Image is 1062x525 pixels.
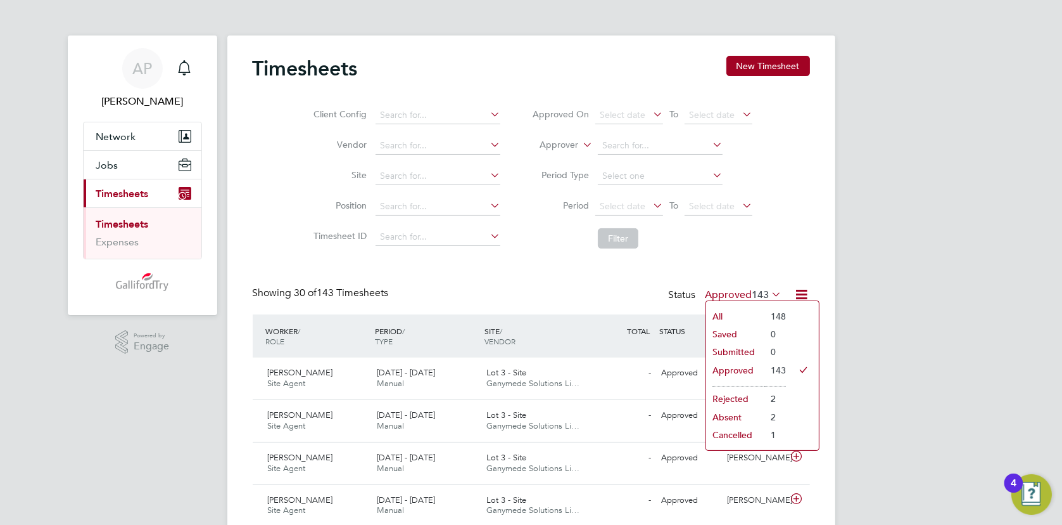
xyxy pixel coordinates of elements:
[1011,483,1016,500] div: 4
[375,336,393,346] span: TYPE
[486,378,579,389] span: Ganymede Solutions Li…
[268,378,306,389] span: Site Agent
[486,505,579,515] span: Ganymede Solutions Li…
[481,320,591,353] div: SITE
[266,336,285,346] span: ROLE
[657,320,723,342] div: STATUS
[764,308,786,325] li: 148
[722,448,788,469] div: [PERSON_NAME]
[310,139,367,150] label: Vendor
[310,230,367,242] label: Timesheet ID
[268,463,306,474] span: Site Agent
[500,326,502,336] span: /
[657,448,723,469] div: Approved
[376,198,500,216] input: Search for...
[268,367,333,378] span: [PERSON_NAME]
[84,122,201,150] button: Network
[376,228,500,246] input: Search for...
[722,490,788,511] div: [PERSON_NAME]
[764,343,786,361] li: 0
[377,420,404,431] span: Manual
[591,363,657,384] div: -
[657,363,723,384] div: Approved
[268,495,333,505] span: [PERSON_NAME]
[706,408,764,426] li: Absent
[689,200,735,212] span: Select date
[532,200,589,211] label: Period
[376,167,500,185] input: Search for...
[657,405,723,426] div: Approved
[598,167,723,185] input: Select one
[376,107,500,124] input: Search for...
[666,106,682,122] span: To
[96,236,139,248] a: Expenses
[377,505,404,515] span: Manual
[706,426,764,444] li: Cancelled
[591,405,657,426] div: -
[268,410,333,420] span: [PERSON_NAME]
[484,336,515,346] span: VENDOR
[706,308,764,325] li: All
[377,495,435,505] span: [DATE] - [DATE]
[486,410,526,420] span: Lot 3 - Site
[764,408,786,426] li: 2
[486,367,526,378] span: Lot 3 - Site
[598,228,638,249] button: Filter
[486,420,579,431] span: Ganymede Solutions Li…
[298,326,301,336] span: /
[600,109,645,120] span: Select date
[83,94,202,109] span: Adrian Providence
[377,410,435,420] span: [DATE] - [DATE]
[377,367,435,378] span: [DATE] - [DATE]
[486,495,526,505] span: Lot 3 - Site
[96,159,118,171] span: Jobs
[764,325,786,343] li: 0
[84,151,201,179] button: Jobs
[84,179,201,207] button: Timesheets
[764,361,786,379] li: 143
[521,139,578,152] label: Approver
[377,452,435,463] span: [DATE] - [DATE]
[666,197,682,214] span: To
[134,341,169,352] span: Engage
[486,463,579,474] span: Ganymede Solutions Li…
[253,56,358,81] h2: Timesheets
[132,60,152,77] span: AP
[253,287,391,300] div: Showing
[689,109,735,120] span: Select date
[764,390,786,408] li: 2
[115,330,169,354] a: Powered byEngage
[402,326,405,336] span: /
[705,288,782,301] label: Approved
[268,420,306,431] span: Site Agent
[96,218,149,230] a: Timesheets
[706,325,764,343] li: Saved
[310,200,367,211] label: Position
[134,330,169,341] span: Powered by
[84,207,201,259] div: Timesheets
[1011,474,1052,515] button: Open Resource Center, 4 new notifications
[486,452,526,463] span: Lot 3 - Site
[83,272,202,292] a: Go to home page
[706,343,764,361] li: Submitted
[377,378,404,389] span: Manual
[657,490,723,511] div: Approved
[294,287,317,299] span: 30 of
[764,426,786,444] li: 1
[310,108,367,120] label: Client Config
[532,169,589,181] label: Period Type
[752,288,769,301] span: 143
[116,272,168,292] img: gallifordtry-logo-retina.png
[532,108,589,120] label: Approved On
[600,200,645,212] span: Select date
[96,188,149,200] span: Timesheets
[83,48,202,109] a: AP[PERSON_NAME]
[706,361,764,379] li: Approved
[377,463,404,474] span: Manual
[96,131,136,143] span: Network
[268,505,306,515] span: Site Agent
[68,36,217,315] nav: Main navigation
[372,320,481,353] div: PERIOD
[263,320,372,353] div: WORKER
[706,390,764,408] li: Rejected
